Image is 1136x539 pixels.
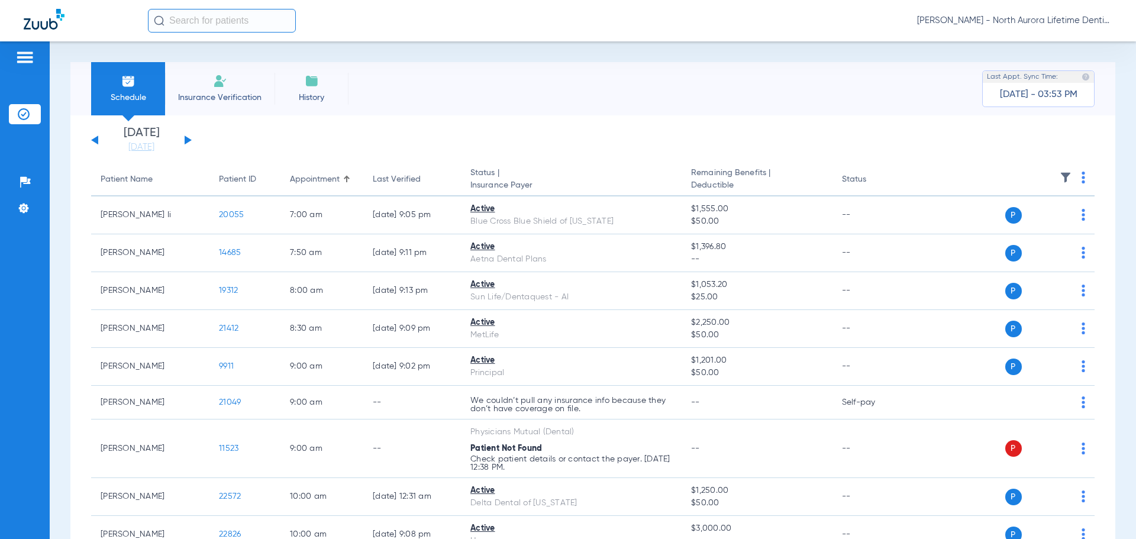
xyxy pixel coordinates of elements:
span: 20055 [219,211,244,219]
td: 8:30 AM [280,310,363,348]
th: Status [832,163,912,196]
td: 10:00 AM [280,478,363,516]
span: Deductible [691,179,822,192]
td: [PERSON_NAME] [91,348,209,386]
img: History [305,74,319,88]
td: 8:00 AM [280,272,363,310]
span: Insurance Payer [470,179,672,192]
span: P [1005,489,1022,505]
td: [PERSON_NAME] [91,478,209,516]
div: Patient Name [101,173,200,186]
div: Appointment [290,173,354,186]
div: Patient ID [219,173,256,186]
td: [PERSON_NAME] Ii [91,196,209,234]
img: hamburger-icon [15,50,34,64]
th: Remaining Benefits | [682,163,832,196]
td: -- [363,386,461,419]
span: P [1005,245,1022,262]
img: group-dot-blue.svg [1082,322,1085,334]
span: $50.00 [691,329,822,341]
div: MetLife [470,329,672,341]
img: Manual Insurance Verification [213,74,227,88]
div: Active [470,241,672,253]
span: -- [691,253,822,266]
td: [DATE] 9:13 PM [363,272,461,310]
td: [DATE] 9:11 PM [363,234,461,272]
span: $1,201.00 [691,354,822,367]
span: Patient Not Found [470,444,542,453]
img: group-dot-blue.svg [1082,360,1085,372]
span: 22826 [219,530,241,538]
div: Active [470,279,672,291]
span: Insurance Verification [174,92,266,104]
td: -- [832,310,912,348]
span: Last Appt. Sync Time: [987,71,1058,83]
li: [DATE] [106,127,177,153]
span: 19312 [219,286,238,295]
span: History [283,92,340,104]
td: -- [832,478,912,516]
td: 7:00 AM [280,196,363,234]
span: $3,000.00 [691,522,822,535]
td: -- [832,272,912,310]
div: Active [470,203,672,215]
td: [PERSON_NAME] [91,310,209,348]
img: filter.svg [1060,172,1072,183]
img: group-dot-blue.svg [1082,209,1085,221]
img: Zuub Logo [24,9,64,30]
td: [DATE] 9:02 PM [363,348,461,386]
p: Check patient details or contact the payer. [DATE] 12:38 PM. [470,455,672,472]
span: $50.00 [691,215,822,228]
span: $1,250.00 [691,485,822,497]
div: Last Verified [373,173,451,186]
span: P [1005,207,1022,224]
span: 9911 [219,362,234,370]
div: Active [470,485,672,497]
span: 22572 [219,492,241,501]
img: last sync help info [1082,73,1090,81]
div: Aetna Dental Plans [470,253,672,266]
span: P [1005,283,1022,299]
img: group-dot-blue.svg [1082,285,1085,296]
div: Active [470,522,672,535]
td: 9:00 AM [280,386,363,419]
span: 11523 [219,444,238,453]
div: Sun Life/Dentaquest - AI [470,291,672,304]
td: [PERSON_NAME] [91,234,209,272]
td: 9:00 AM [280,419,363,478]
span: $50.00 [691,367,822,379]
img: group-dot-blue.svg [1082,172,1085,183]
p: We couldn’t pull any insurance info because they don’t have coverage on file. [470,396,672,413]
span: Schedule [100,92,156,104]
span: P [1005,440,1022,457]
span: $50.00 [691,497,822,509]
div: Principal [470,367,672,379]
td: -- [832,419,912,478]
td: [PERSON_NAME] [91,386,209,419]
td: [PERSON_NAME] [91,419,209,478]
span: $1,555.00 [691,203,822,215]
div: Patient Name [101,173,153,186]
span: -- [691,444,700,453]
span: 21049 [219,398,241,406]
td: [DATE] 9:05 PM [363,196,461,234]
img: Schedule [121,74,135,88]
span: $1,396.80 [691,241,822,253]
img: Search Icon [154,15,164,26]
span: $2,250.00 [691,317,822,329]
div: Last Verified [373,173,421,186]
span: 21412 [219,324,238,333]
div: Patient ID [219,173,271,186]
td: 9:00 AM [280,348,363,386]
img: group-dot-blue.svg [1082,247,1085,259]
img: group-dot-blue.svg [1082,443,1085,454]
span: $25.00 [691,291,822,304]
span: -- [691,398,700,406]
div: Active [470,354,672,367]
td: -- [832,348,912,386]
td: Self-pay [832,386,912,419]
div: Active [470,317,672,329]
td: [DATE] 12:31 AM [363,478,461,516]
td: -- [363,419,461,478]
td: 7:50 AM [280,234,363,272]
